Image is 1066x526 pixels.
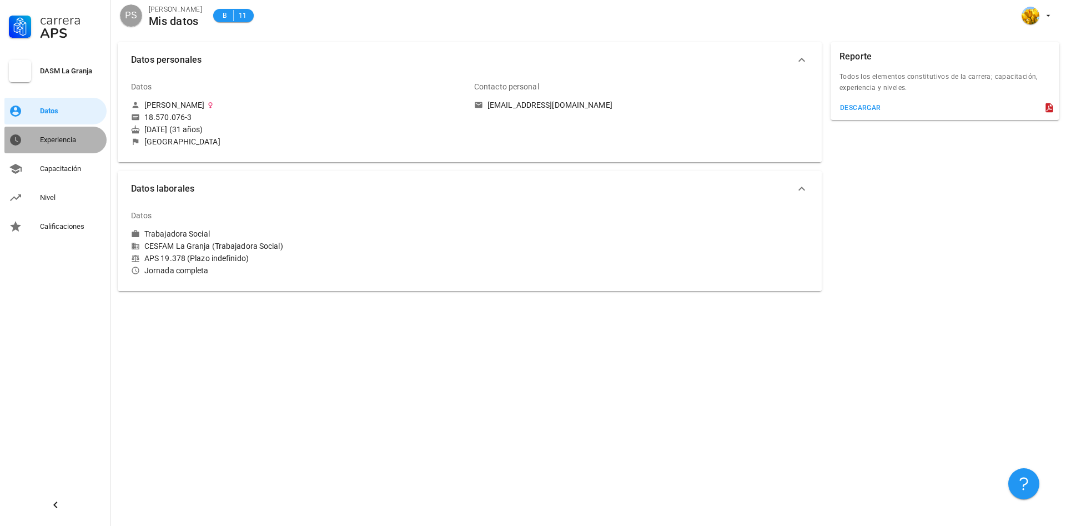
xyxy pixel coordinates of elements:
div: avatar [1022,7,1039,24]
a: Nivel [4,184,107,211]
a: Capacitación [4,156,107,182]
span: 11 [238,10,247,21]
div: Carrera [40,13,102,27]
div: 18.570.076-3 [144,112,192,122]
button: descargar [835,100,886,116]
div: APS 19.378 (Plazo indefinido) [131,253,465,263]
a: Experiencia [4,127,107,153]
div: APS [40,27,102,40]
div: avatar [120,4,142,27]
div: Jornada completa [131,265,465,275]
div: Contacto personal [474,73,539,100]
a: Calificaciones [4,213,107,240]
span: B [220,10,229,21]
button: Datos personales [118,42,822,78]
span: PS [125,4,137,27]
div: [PERSON_NAME] [144,100,204,110]
div: Experiencia [40,136,102,144]
div: Datos [131,73,152,100]
button: Datos laborales [118,171,822,207]
div: Datos [131,202,152,229]
a: [EMAIL_ADDRESS][DOMAIN_NAME] [474,100,808,110]
div: [EMAIL_ADDRESS][DOMAIN_NAME] [487,100,612,110]
div: [PERSON_NAME] [149,4,202,15]
a: Datos [4,98,107,124]
div: Todos los elementos constitutivos de la carrera; capacitación, experiencia y niveles. [831,71,1059,100]
div: Calificaciones [40,222,102,231]
div: Reporte [839,42,872,71]
div: Mis datos [149,15,202,27]
span: Datos personales [131,52,795,68]
div: Trabajadora Social [144,229,210,239]
div: DASM La Granja [40,67,102,76]
div: Capacitación [40,164,102,173]
div: [DATE] (31 años) [131,124,465,134]
div: descargar [839,104,881,112]
div: Datos [40,107,102,116]
span: Datos laborales [131,181,795,197]
div: [GEOGRAPHIC_DATA] [144,137,220,147]
div: Nivel [40,193,102,202]
div: CESFAM La Granja (Trabajadora Social) [131,241,465,251]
